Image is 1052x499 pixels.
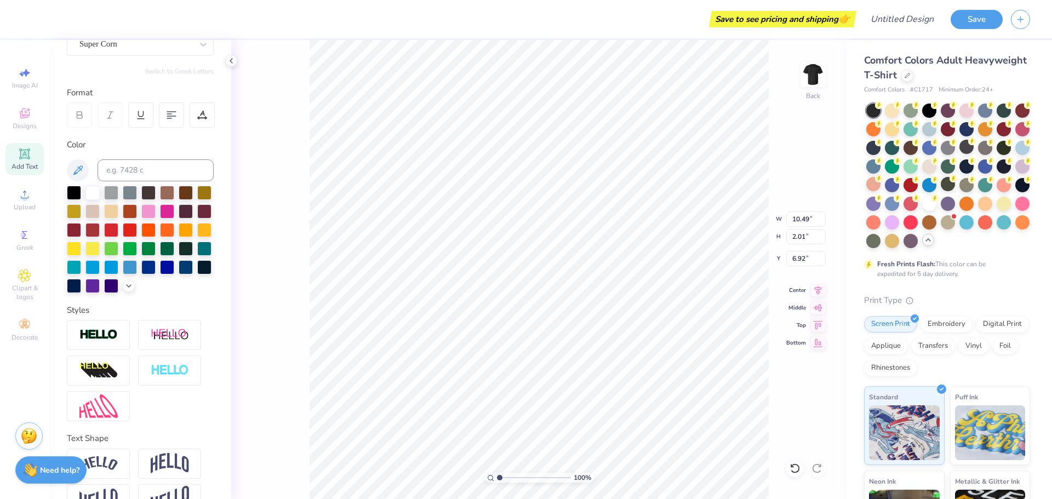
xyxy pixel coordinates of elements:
span: Add Text [12,162,38,171]
div: Back [806,91,820,101]
img: 3d Illusion [79,362,118,380]
button: Switch to Greek Letters [145,67,214,76]
div: Foil [992,338,1018,354]
strong: Need help? [40,465,79,475]
span: 👉 [838,12,850,25]
span: Designs [13,122,37,130]
button: Save [951,10,1003,29]
img: Standard [869,405,940,460]
input: e.g. 7428 c [98,159,214,181]
div: Screen Print [864,316,917,332]
span: Neon Ink [869,475,896,487]
div: Rhinestones [864,360,917,376]
span: Greek [16,243,33,252]
div: Vinyl [958,338,989,354]
span: # C1717 [910,85,933,95]
div: Embroidery [921,316,973,332]
span: Comfort Colors Adult Heavyweight T-Shirt [864,54,1027,82]
img: Arch [151,453,189,474]
span: Image AI [12,81,38,90]
img: Shadow [151,328,189,342]
span: Comfort Colors [864,85,905,95]
span: 100 % [574,473,591,483]
span: Upload [14,203,36,211]
img: Negative Space [151,364,189,377]
span: Standard [869,391,898,403]
span: Middle [786,304,806,312]
img: Puff Ink [955,405,1026,460]
span: Decorate [12,333,38,342]
div: Print Type [864,294,1030,307]
img: Free Distort [79,394,118,418]
div: Digital Print [976,316,1029,332]
span: Clipart & logos [5,284,44,301]
div: This color can be expedited for 5 day delivery. [877,259,1012,279]
span: Minimum Order: 24 + [939,85,993,95]
img: Arc [79,456,118,471]
img: Back [802,64,824,85]
div: Format [67,87,215,99]
img: Stroke [79,329,118,341]
span: Metallic & Glitter Ink [955,475,1020,487]
div: Color [67,139,214,151]
div: Styles [67,304,214,317]
div: Text Shape [67,432,214,445]
div: Save to see pricing and shipping [712,11,854,27]
div: Applique [864,338,908,354]
span: Top [786,322,806,329]
strong: Fresh Prints Flash: [877,260,935,268]
input: Untitled Design [862,8,942,30]
span: Bottom [786,339,806,347]
div: Transfers [911,338,955,354]
span: Puff Ink [955,391,978,403]
span: Center [786,286,806,294]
